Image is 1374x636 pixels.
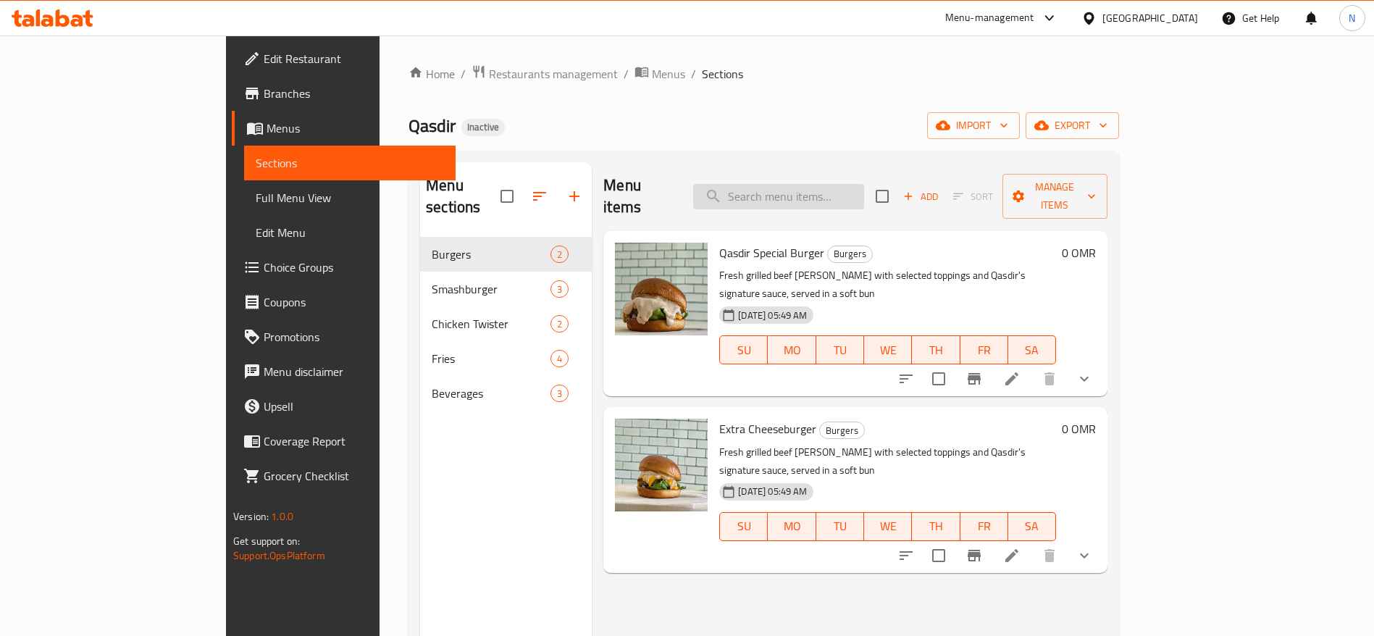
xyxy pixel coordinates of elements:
button: MO [768,335,816,364]
a: Promotions [232,319,456,354]
span: Sort sections [522,179,557,214]
span: SU [726,340,762,361]
span: Sections [256,154,444,172]
button: WE [864,512,912,541]
a: Menus [232,111,456,146]
span: Burgers [432,246,550,263]
a: Choice Groups [232,250,456,285]
span: Grocery Checklist [264,467,444,485]
img: Extra Cheeseburger [615,419,708,511]
span: 2 [551,248,568,261]
input: search [693,184,864,209]
span: TU [822,340,858,361]
button: import [927,112,1020,139]
a: Full Menu View [244,180,456,215]
a: Edit menu item [1003,547,1021,564]
div: items [550,350,569,367]
span: Smashburger [432,280,550,298]
div: items [550,280,569,298]
span: TH [918,340,954,361]
li: / [691,65,696,83]
a: Branches [232,76,456,111]
nav: Menu sections [420,231,592,417]
div: Burgers2 [420,237,592,272]
span: FR [966,340,1002,361]
span: TU [822,516,858,537]
div: items [550,315,569,332]
button: TU [816,335,864,364]
a: Menus [634,64,685,83]
button: show more [1067,538,1102,573]
li: / [624,65,629,83]
div: Chicken Twister [432,315,550,332]
span: Inactive [461,121,505,133]
a: Support.OpsPlatform [233,546,325,565]
h2: Menu items [603,175,675,218]
span: Version: [233,507,269,526]
button: delete [1032,361,1067,396]
button: SA [1008,335,1056,364]
span: Sections [702,65,743,83]
div: Beverages [432,385,550,402]
span: 1.0.0 [271,507,293,526]
button: Branch-specific-item [957,538,992,573]
span: Qasdir Special Burger [719,242,824,264]
button: FR [960,512,1008,541]
li: / [461,65,466,83]
button: show more [1067,361,1102,396]
span: Select all sections [492,181,522,212]
span: SU [726,516,762,537]
svg: Show Choices [1076,547,1093,564]
button: SU [719,512,768,541]
div: Fries [432,350,550,367]
a: Coupons [232,285,456,319]
a: Edit menu item [1003,370,1021,388]
span: Select section [867,181,897,212]
img: Qasdir Special Burger [615,243,708,335]
button: FR [960,335,1008,364]
span: Select to update [923,540,954,571]
button: TH [912,512,960,541]
span: 3 [551,283,568,296]
a: Upsell [232,389,456,424]
div: Smashburger3 [420,272,592,306]
span: 4 [551,352,568,366]
span: Burgers [820,422,864,439]
a: Edit Restaurant [232,41,456,76]
button: MO [768,512,816,541]
span: Burgers [828,246,872,262]
span: Branches [264,85,444,102]
span: Select to update [923,364,954,394]
button: sort-choices [889,361,923,396]
button: WE [864,335,912,364]
div: Beverages3 [420,376,592,411]
span: MO [774,340,810,361]
span: Upsell [264,398,444,415]
button: delete [1032,538,1067,573]
span: 3 [551,387,568,401]
p: Fresh grilled beef [PERSON_NAME] with selected toppings and Qasdir's signature sauce, served in a... [719,267,1056,303]
h6: 0 OMR [1062,419,1096,439]
a: Grocery Checklist [232,459,456,493]
div: Burgers [819,422,865,439]
div: Fries4 [420,341,592,376]
span: import [939,117,1008,135]
div: [GEOGRAPHIC_DATA] [1102,10,1198,26]
span: WE [870,340,906,361]
div: Burgers [827,246,873,263]
span: [DATE] 05:49 AM [732,309,813,322]
span: WE [870,516,906,537]
div: Menu-management [945,9,1034,27]
span: FR [966,516,1002,537]
h6: 0 OMR [1062,243,1096,263]
div: items [550,246,569,263]
button: TU [816,512,864,541]
button: Add [897,185,944,208]
span: Edit Menu [256,224,444,241]
nav: breadcrumb [409,64,1119,83]
span: Menus [652,65,685,83]
span: Coupons [264,293,444,311]
span: 2 [551,317,568,331]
